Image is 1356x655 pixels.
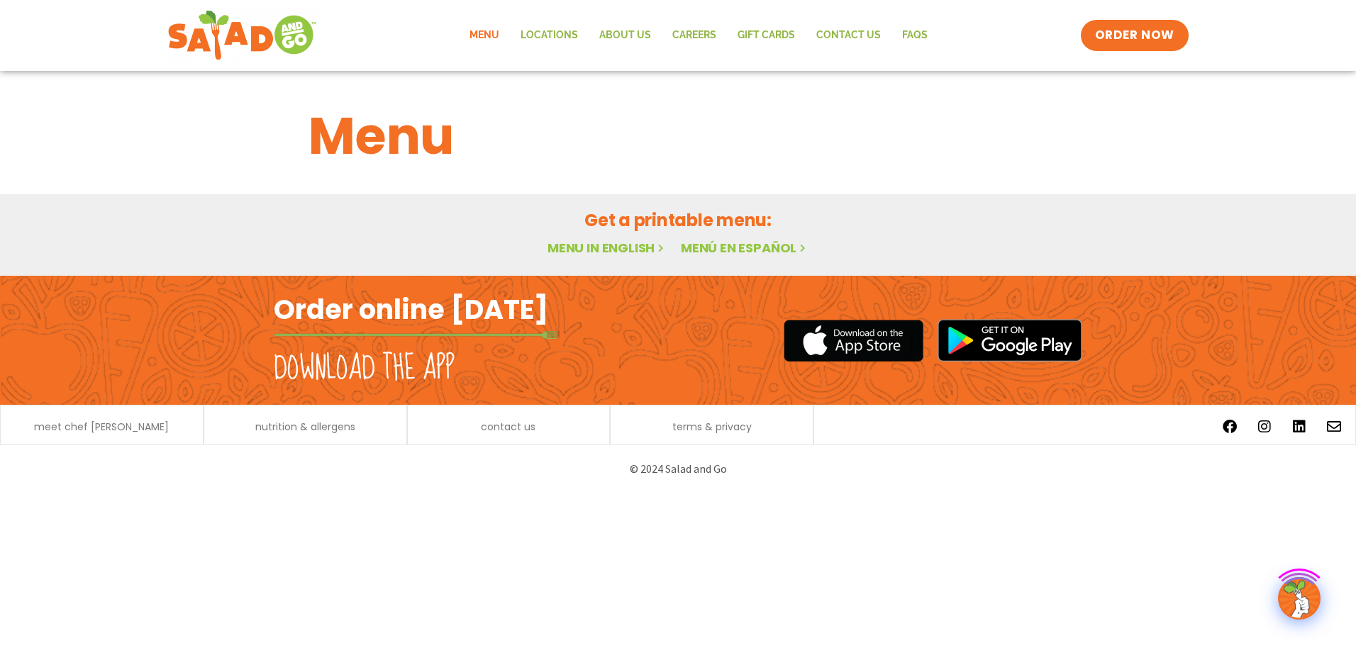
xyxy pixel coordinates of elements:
img: fork [274,331,557,339]
img: google_play [938,319,1082,362]
a: terms & privacy [672,422,752,432]
a: Contact Us [806,19,891,52]
a: Menú en español [681,239,808,257]
h1: Menu [309,98,1047,174]
a: meet chef [PERSON_NAME] [34,422,169,432]
a: nutrition & allergens [255,422,355,432]
a: FAQs [891,19,938,52]
h2: Get a printable menu: [309,208,1047,233]
p: © 2024 Salad and Go [281,459,1075,478]
nav: Menu [459,19,938,52]
span: ORDER NOW [1095,27,1174,44]
h2: Order online [DATE] [274,292,548,327]
a: Careers [662,19,727,52]
a: GIFT CARDS [727,19,806,52]
a: Menu in English [548,239,667,257]
a: About Us [589,19,662,52]
img: new-SAG-logo-768×292 [167,7,317,64]
a: ORDER NOW [1081,20,1189,51]
a: Menu [459,19,510,52]
img: appstore [784,318,923,364]
a: contact us [481,422,535,432]
a: Locations [510,19,589,52]
h2: Download the app [274,349,455,388]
